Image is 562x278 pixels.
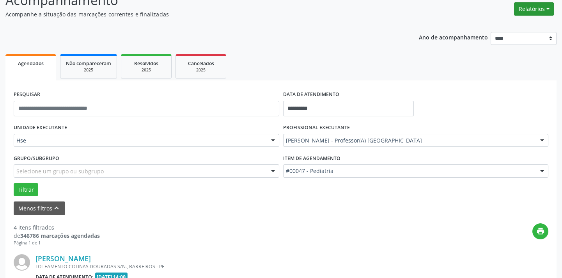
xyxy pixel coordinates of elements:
[14,232,100,240] div: de
[52,204,61,212] i: keyboard_arrow_up
[188,60,214,67] span: Cancelados
[5,10,391,18] p: Acompanhe a situação das marcações correntes e finalizadas
[16,167,104,175] span: Selecione um grupo ou subgrupo
[14,89,40,101] label: PESQUISAR
[66,67,111,73] div: 2025
[514,2,554,16] button: Relatórios
[16,137,263,144] span: Hse
[18,60,44,67] span: Agendados
[283,152,340,164] label: Item de agendamento
[14,122,67,134] label: UNIDADE EXECUTANTE
[14,152,59,164] label: Grupo/Subgrupo
[14,183,38,196] button: Filtrar
[283,89,339,101] label: DATA DE ATENDIMENTO
[536,227,545,235] i: print
[419,32,488,42] p: Ano de acompanhamento
[35,254,91,263] a: [PERSON_NAME]
[283,122,350,134] label: PROFISSIONAL EXECUTANTE
[20,232,100,239] strong: 346786 marcações agendadas
[181,67,220,73] div: 2025
[14,254,30,271] img: img
[286,167,533,175] span: #00047 - Pediatria
[14,240,100,246] div: Página 1 de 1
[35,263,431,270] div: LOTEAMENTO COLINAS DOURADAS S/N., BARREIROS - PE
[127,67,166,73] div: 2025
[532,223,548,239] button: print
[14,201,65,215] button: Menos filtroskeyboard_arrow_up
[286,137,533,144] span: [PERSON_NAME] - Professor(A) [GEOGRAPHIC_DATA]
[14,223,100,232] div: 4 itens filtrados
[134,60,158,67] span: Resolvidos
[66,60,111,67] span: Não compareceram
